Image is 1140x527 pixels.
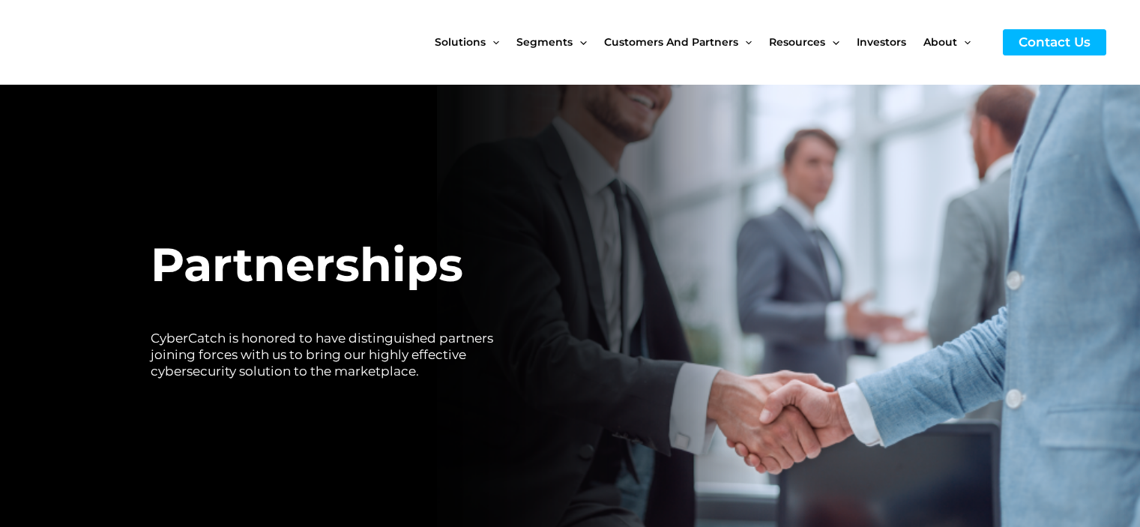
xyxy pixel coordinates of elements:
[857,10,906,73] span: Investors
[738,10,752,73] span: Menu Toggle
[769,10,825,73] span: Resources
[957,10,971,73] span: Menu Toggle
[604,10,738,73] span: Customers and Partners
[435,10,486,73] span: Solutions
[1003,29,1106,55] a: Contact Us
[26,11,206,73] img: CyberCatch
[151,330,511,379] h2: CyberCatch is honored to have distinguished partners joining forces with us to bring our highly e...
[923,10,957,73] span: About
[857,10,923,73] a: Investors
[516,10,573,73] span: Segments
[825,10,839,73] span: Menu Toggle
[435,10,988,73] nav: Site Navigation: New Main Menu
[486,10,499,73] span: Menu Toggle
[573,10,586,73] span: Menu Toggle
[151,230,511,300] h1: Partnerships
